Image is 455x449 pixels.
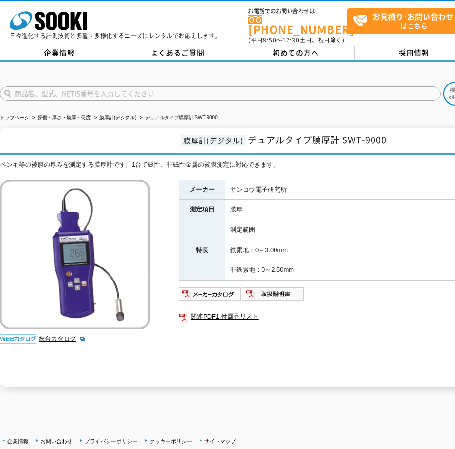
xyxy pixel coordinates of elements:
a: クッキーポリシー [150,438,192,444]
strong: お見積り･お問い合わせ [372,11,454,22]
a: お問い合わせ [41,438,72,444]
span: 8:50 [263,36,276,44]
span: 膜厚計(デジタル) [181,135,246,146]
a: 総合カタログ [39,335,86,342]
a: よくあるご質問 [118,46,236,60]
a: プライバシーポリシー [84,438,138,444]
th: 特長 [179,220,225,281]
span: お電話でのお問い合わせは [248,8,347,14]
a: メーカーカタログ [179,293,242,300]
th: メーカー [179,180,225,200]
a: [PHONE_NUMBER] [248,15,347,35]
span: 17:30 [282,36,300,44]
a: 初めての方へ [236,46,355,60]
a: サイトマップ [204,438,236,444]
span: (平日 ～ 土日、祝日除く) [248,36,344,44]
img: 取扱説明書 [242,286,305,302]
p: 日々進化する計測技術と多種・多様化するニーズにレンタルでお応えします。 [10,33,221,39]
img: メーカーカタログ [179,286,242,302]
th: 測定項目 [179,200,225,220]
span: デュアルタイプ膜厚計 SWT-9000 [248,133,386,146]
li: デュアルタイプ膜厚計 SWT-9000 [138,113,218,123]
a: 膜厚計(デジタル) [99,115,137,120]
span: 初めての方へ [273,47,319,58]
a: 企業情報 [7,438,28,444]
a: 取扱説明書 [242,293,305,300]
a: 探傷・厚さ・膜厚・硬度 [38,115,91,120]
